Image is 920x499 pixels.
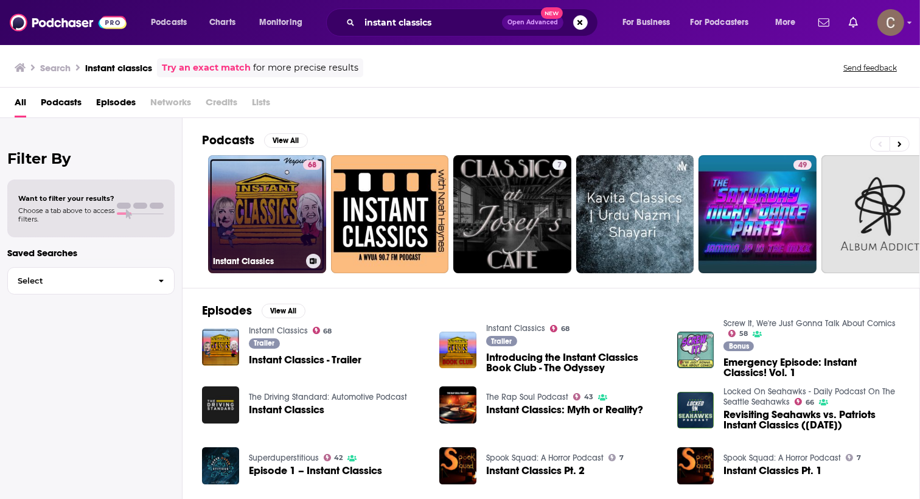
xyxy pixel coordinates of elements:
[619,455,624,461] span: 7
[209,14,235,31] span: Charts
[202,386,239,424] img: Instant Classics
[249,326,308,336] a: Instant Classics
[453,155,571,273] a: 7
[323,329,332,334] span: 68
[249,405,324,415] a: Instant Classics
[338,9,610,37] div: Search podcasts, credits, & more...
[677,447,714,484] img: Instant Classics Pt. 1
[877,9,904,36] button: Show profile menu
[814,12,834,33] a: Show notifications dropdown
[96,92,136,117] a: Episodes
[729,343,749,350] span: Bonus
[798,159,807,172] span: 49
[840,63,901,73] button: Send feedback
[486,453,604,463] a: Spook Squad: A Horror Podcast
[728,330,748,337] a: 58
[723,318,896,329] a: Screw It, We're Just Gonna Talk About Comics
[877,9,904,36] img: User Profile
[150,92,191,117] span: Networks
[486,392,568,402] a: The Rap Soul Podcast
[151,14,187,31] span: Podcasts
[264,133,308,148] button: View All
[251,13,318,32] button: open menu
[550,325,570,332] a: 68
[202,447,239,484] img: Episode 1 – Instant Classics
[439,447,476,484] img: Instant Classics Pt. 2
[541,7,563,19] span: New
[8,277,148,285] span: Select
[775,14,796,31] span: More
[324,454,343,461] a: 42
[723,410,900,430] span: Revisiting Seahawks vs. Patriots Instant Classics ([DATE])
[492,338,512,345] span: Trailer
[249,355,361,365] span: Instant Classics - Trailer
[557,159,562,172] span: 7
[507,19,558,26] span: Open Advanced
[622,14,671,31] span: For Business
[439,332,476,369] img: Introducing the Instant Classics Book Club - The Odyssey
[253,61,358,75] span: for more precise results
[795,398,814,405] a: 66
[15,92,26,117] a: All
[486,352,663,373] a: Introducing the Instant Classics Book Club - The Odyssey
[206,92,237,117] span: Credits
[584,394,593,400] span: 43
[162,61,251,75] a: Try an exact match
[85,62,152,74] h3: instant classics
[249,466,382,476] a: Episode 1 – Instant Classics
[7,150,175,167] h2: Filter By
[249,453,319,463] a: Superduperstitious
[857,455,861,461] span: 7
[7,247,175,259] p: Saved Searches
[202,303,305,318] a: EpisodesView All
[608,454,624,461] a: 7
[486,405,643,415] a: Instant Classics: Myth or Reality?
[739,331,748,337] span: 58
[259,14,302,31] span: Monitoring
[208,155,326,273] a: 68Instant Classics
[846,454,861,461] a: 7
[202,133,308,148] a: PodcastsView All
[723,357,900,378] span: Emergency Episode: Instant Classics! Vol. 1
[201,13,243,32] a: Charts
[723,466,822,476] a: Instant Classics Pt. 1
[202,133,254,148] h2: Podcasts
[699,155,817,273] a: 49
[573,393,593,400] a: 43
[10,11,127,34] img: Podchaser - Follow, Share and Rate Podcasts
[40,62,71,74] h3: Search
[677,392,714,429] a: Revisiting Seahawks vs. Patriots Instant Classics (9/15/20)
[249,392,407,402] a: The Driving Standard: Automotive Podcast
[614,13,686,32] button: open menu
[18,194,114,203] span: Want to filter your results?
[41,92,82,117] a: Podcasts
[334,455,343,461] span: 42
[806,400,814,405] span: 66
[767,13,811,32] button: open menu
[561,326,570,332] span: 68
[486,323,545,333] a: Instant Classics
[691,14,749,31] span: For Podcasters
[793,160,812,170] a: 49
[202,329,239,366] img: Instant Classics - Trailer
[552,160,566,170] a: 7
[18,206,114,223] span: Choose a tab above to access filters.
[877,9,904,36] span: Logged in as clay.bolton
[677,332,714,369] a: Emergency Episode: Instant Classics! Vol. 1
[723,386,895,407] a: Locked On Seahawks - Daily Podcast On The Seattle Seahawks
[683,13,767,32] button: open menu
[7,267,175,295] button: Select
[502,15,563,30] button: Open AdvancedNew
[313,327,332,334] a: 68
[723,410,900,430] a: Revisiting Seahawks vs. Patriots Instant Classics (9/15/20)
